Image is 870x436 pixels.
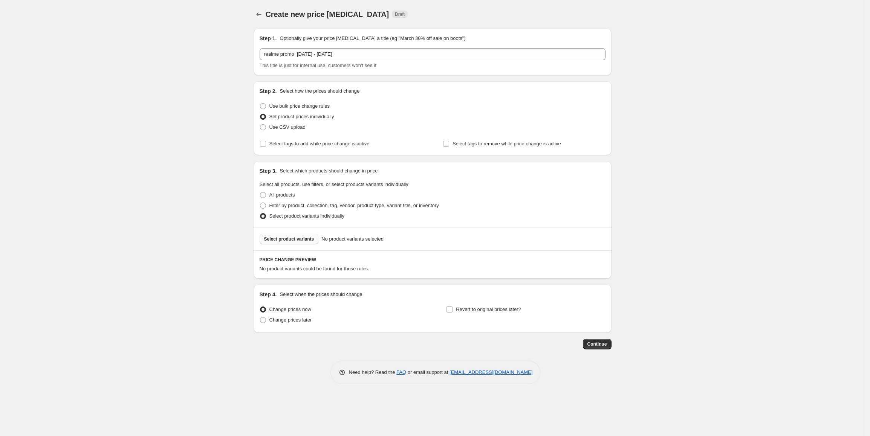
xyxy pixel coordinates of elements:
p: Select how the prices should change [280,87,359,95]
p: Optionally give your price [MEDICAL_DATA] a title (eg "March 30% off sale on boots") [280,35,465,42]
span: Revert to original prices later? [456,306,521,312]
span: Need help? Read the [349,369,397,375]
span: Select all products, use filters, or select products variants individually [260,181,408,187]
h6: PRICE CHANGE PREVIEW [260,257,605,263]
h2: Step 1. [260,35,277,42]
span: Change prices later [269,317,312,323]
span: No product variants could be found for those rules. [260,266,369,271]
span: No product variants selected [321,235,384,243]
span: Draft [395,11,405,17]
a: [EMAIL_ADDRESS][DOMAIN_NAME] [450,369,532,375]
span: Use CSV upload [269,124,306,130]
span: This title is just for internal use, customers won't see it [260,63,376,68]
span: All products [269,192,295,198]
span: Filter by product, collection, tag, vendor, product type, variant title, or inventory [269,203,439,208]
p: Select which products should change in price [280,167,378,175]
span: Select product variants individually [269,213,344,219]
span: Select product variants [264,236,314,242]
h2: Step 4. [260,291,277,298]
span: Set product prices individually [269,114,334,119]
input: 30% off holiday sale [260,48,605,60]
button: Price change jobs [254,9,264,20]
span: Select tags to remove while price change is active [453,141,561,146]
span: Create new price [MEDICAL_DATA] [266,10,389,18]
span: Use bulk price change rules [269,103,330,109]
h2: Step 3. [260,167,277,175]
span: Change prices now [269,306,311,312]
button: Select product variants [260,234,319,244]
p: Select when the prices should change [280,291,362,298]
button: Continue [583,339,612,349]
span: Select tags to add while price change is active [269,141,370,146]
span: or email support at [406,369,450,375]
h2: Step 2. [260,87,277,95]
span: Continue [587,341,607,347]
a: FAQ [396,369,406,375]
